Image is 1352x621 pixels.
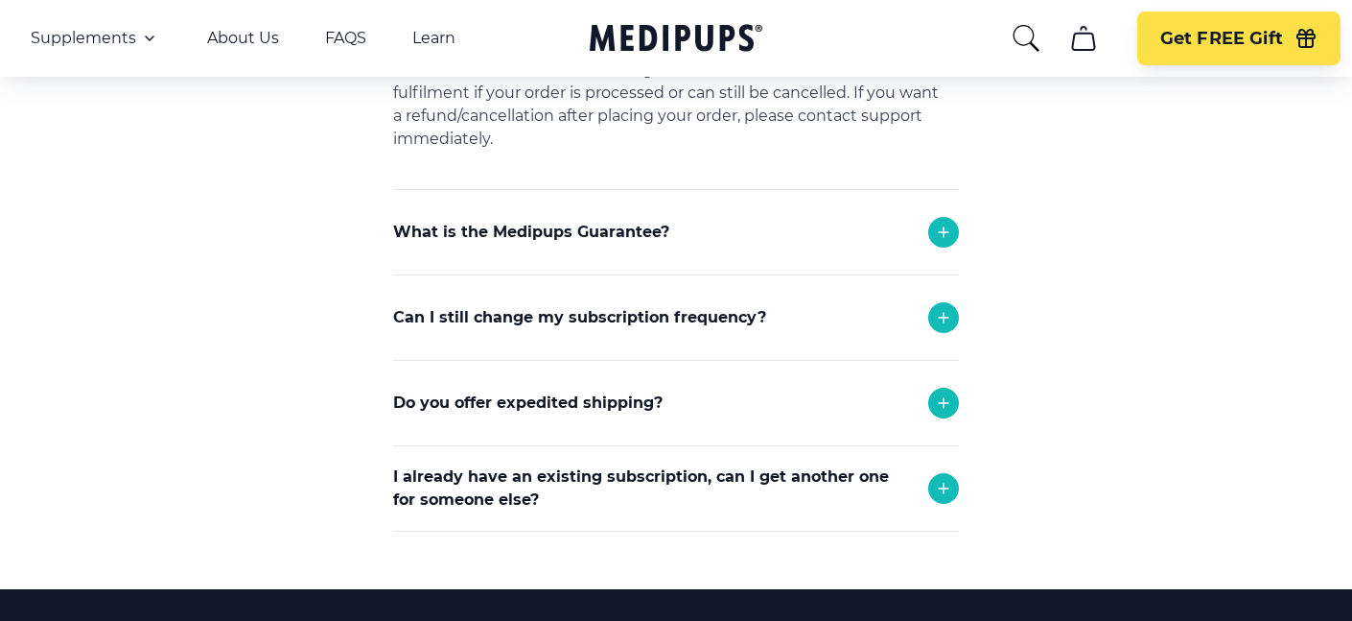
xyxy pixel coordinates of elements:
span: Supplements [31,29,136,48]
a: About Us [207,29,279,48]
a: FAQS [325,29,366,48]
p: Can I still change my subscription frequency? [393,306,766,329]
div: Yes you can. Simply reach out to support and we will adjust your monthly deliveries! [393,360,959,460]
a: Learn [412,29,455,48]
div: Any refund request and cancellation are subject to approval and turn around time is 24-48 hours. ... [393,20,959,189]
button: search [1011,23,1041,54]
div: If you received the wrong product or your product was damaged in transit, we will replace it with... [393,275,959,397]
p: Do you offer expedited shipping? [393,392,663,415]
div: Yes we do! Please reach out to support and we will try to accommodate any request. [393,445,959,545]
button: Supplements [31,27,161,50]
p: I already have an existing subscription, can I get another one for someone else? [393,466,909,512]
span: Get FREE Gift [1160,28,1283,50]
a: Medipups [590,20,762,60]
button: Get FREE Gift [1137,12,1340,65]
p: What is the Medipups Guarantee? [393,221,669,244]
button: cart [1061,15,1107,61]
